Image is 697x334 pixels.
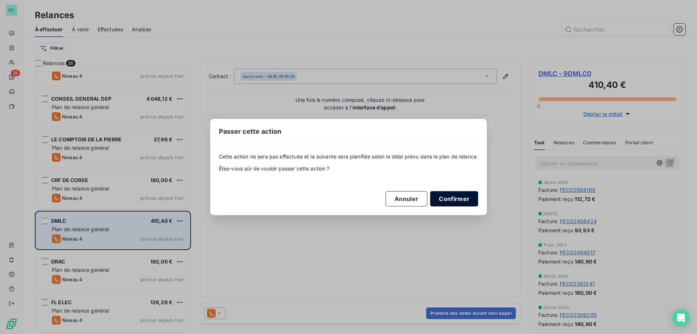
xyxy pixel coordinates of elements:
[430,191,478,206] button: Confirmer
[219,126,282,136] span: Passer cette action
[219,165,478,172] span: Êtes-vous sûr de vouloir passer cette action ?
[386,191,427,206] button: Annuler
[219,153,478,160] span: Cette action ne sera pas effectuée et la suivante sera planifiée selon le délai prévu dans le pla...
[672,309,690,327] div: Open Intercom Messenger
